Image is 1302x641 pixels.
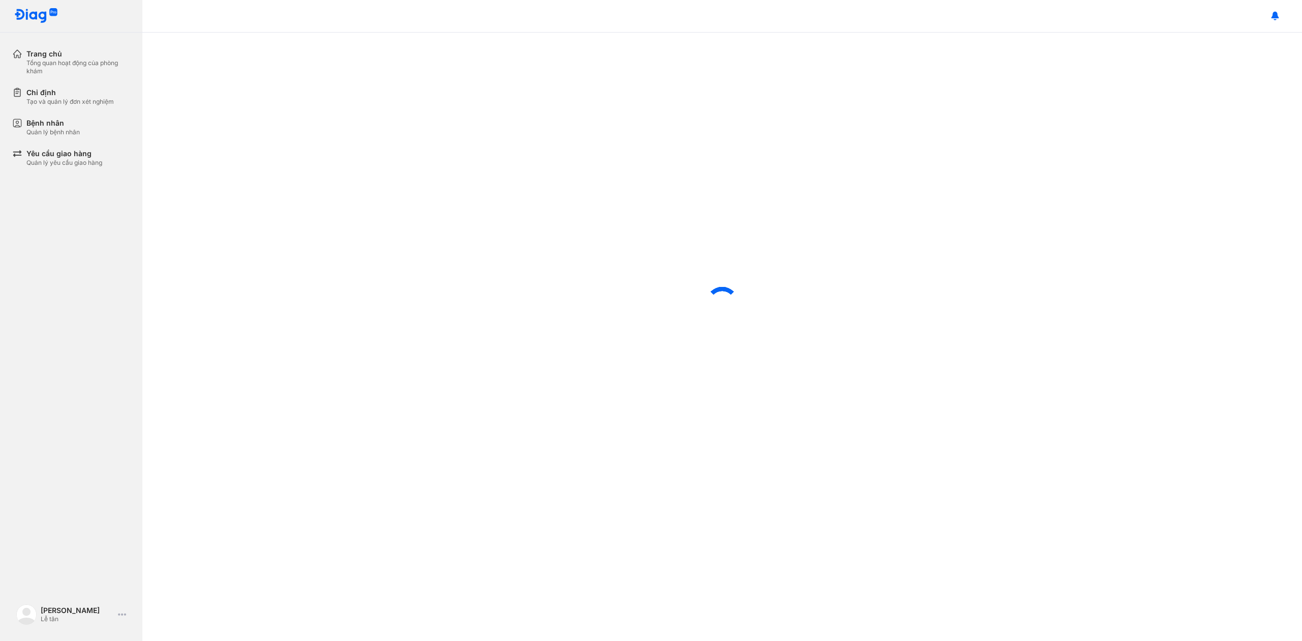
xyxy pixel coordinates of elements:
[16,604,37,625] img: logo
[26,118,80,128] div: Bệnh nhân
[26,159,102,167] div: Quản lý yêu cầu giao hàng
[26,98,114,106] div: Tạo và quản lý đơn xét nghiệm
[26,128,80,136] div: Quản lý bệnh nhân
[41,606,114,615] div: [PERSON_NAME]
[26,49,130,59] div: Trang chủ
[14,8,58,24] img: logo
[41,615,114,623] div: Lễ tân
[26,59,130,75] div: Tổng quan hoạt động của phòng khám
[26,149,102,159] div: Yêu cầu giao hàng
[26,88,114,98] div: Chỉ định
